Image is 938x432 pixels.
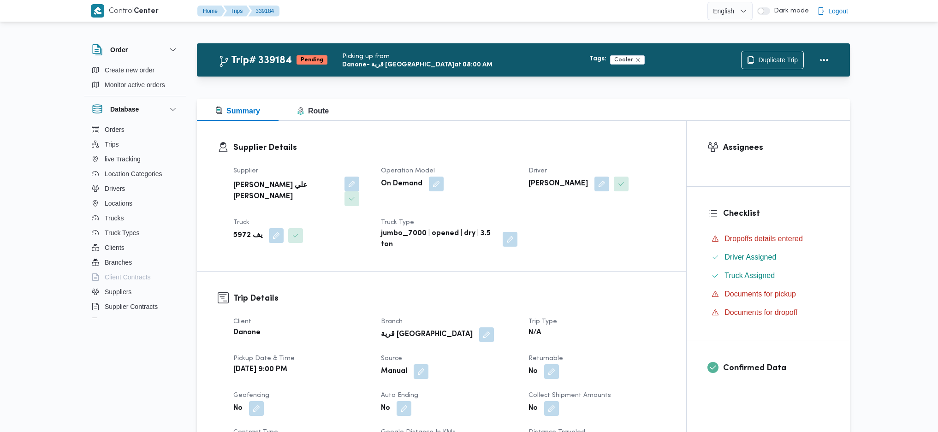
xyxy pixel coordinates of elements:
img: X8yXhbKr1z7QwAAAABJRU5ErkJggg== [91,4,104,18]
b: Tags: [589,55,606,63]
iframe: chat widget [9,395,39,423]
span: Truck Assigned [724,272,775,279]
span: Geofencing [233,392,269,398]
span: Trips [105,139,119,150]
span: Dark mode [770,7,809,15]
span: Documents for dropoff [724,307,797,318]
h3: Confirmed Data [723,362,829,374]
button: Remove trip tag [635,57,641,63]
button: Trucks [88,211,182,225]
span: Pending [297,55,327,65]
div: Database [84,122,186,322]
button: Drivers [88,181,182,196]
span: Branches [105,257,132,268]
b: قرية [GEOGRAPHIC_DATA] [381,329,473,340]
b: Center [134,8,159,15]
button: Truck Assigned [708,268,829,283]
button: Orders [88,122,182,137]
button: Clients [88,240,182,255]
div: Picking up from [342,52,589,61]
span: live Tracking [105,154,141,165]
h3: Supplier Details [233,142,665,154]
span: Dropoffs details entered [724,235,803,243]
h3: Assignees [723,142,829,154]
button: Truck Types [88,225,182,240]
button: Create new order [88,63,182,77]
span: Create new order [105,65,154,76]
span: Truck [233,219,249,225]
h3: Checklist [723,207,829,220]
span: Operation Model [381,168,435,174]
button: Devices [88,314,182,329]
span: Truck Types [105,227,139,238]
button: Home [197,6,225,17]
b: On Demand [381,178,422,189]
span: Driver Assigned [724,252,776,263]
span: Truck Type [381,219,414,225]
span: Monitor active orders [105,79,165,90]
span: Devices [105,316,128,327]
span: Branch [381,319,403,325]
span: Suppliers [105,286,131,297]
b: N/A [528,327,541,338]
button: Order [92,44,178,55]
span: Supplier [233,168,258,174]
span: Route [297,107,329,115]
button: Actions [815,51,833,69]
button: Driver Assigned [708,250,829,265]
button: live Tracking [88,152,182,166]
button: Location Categories [88,166,182,181]
b: Danone [233,327,261,338]
h3: Order [110,44,128,55]
button: Database [92,104,178,115]
h3: Trip Details [233,292,665,305]
span: Truck Assigned [724,270,775,281]
b: Manual [381,366,407,377]
span: Client [233,319,251,325]
span: Duplicate Trip [758,54,798,65]
button: Dropoffs details entered [708,231,829,246]
button: Client Contracts [88,270,182,284]
span: Auto Ending [381,392,418,398]
span: Trip Type [528,319,557,325]
span: Pickup date & time [233,355,295,361]
b: jumbo_7000 | opened | dry | 3.5 ton [381,228,496,250]
span: Driver [528,168,547,174]
b: [PERSON_NAME] علي [PERSON_NAME] [233,180,338,202]
span: Cooler [610,55,645,65]
button: Documents for pickup [708,287,829,302]
button: Trips [88,137,182,152]
b: Pending [301,57,323,63]
button: Logout [813,2,852,20]
span: Client Contracts [105,272,151,283]
div: Order [84,63,186,96]
span: Dropoffs details entered [724,233,803,244]
button: Documents for dropoff [708,305,829,320]
button: Trips [223,6,250,17]
b: No [528,403,538,414]
button: Branches [88,255,182,270]
span: Cooler [614,56,633,64]
span: Summary [215,107,260,115]
b: [DATE] 9:00 PM [233,364,287,375]
span: Documents for pickup [724,289,796,300]
span: Source [381,355,402,361]
span: Returnable [528,355,563,361]
span: Drivers [105,183,125,194]
button: Supplier Contracts [88,299,182,314]
button: Monitor active orders [88,77,182,92]
h3: Database [110,104,139,115]
span: Trucks [105,213,124,224]
button: Suppliers [88,284,182,299]
b: No [233,403,243,414]
button: Duplicate Trip [741,51,804,69]
b: Danone - قرية [GEOGRAPHIC_DATA] at 08:00 AM [342,61,589,69]
span: Documents for pickup [724,290,796,298]
span: Supplier Contracts [105,301,158,312]
span: Orders [105,124,125,135]
b: يف 5972 [233,230,262,241]
span: Driver Assigned [724,253,776,261]
span: Collect Shipment Amounts [528,392,611,398]
button: Locations [88,196,182,211]
b: [PERSON_NAME] [528,178,588,189]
